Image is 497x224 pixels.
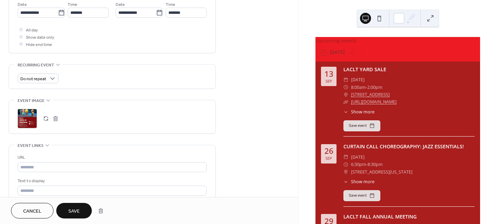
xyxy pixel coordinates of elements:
[18,1,27,8] span: Date
[366,161,368,168] span: -
[343,109,374,115] button: ​Show more
[343,66,386,73] a: LACLT YARD SALE
[351,99,397,105] a: [URL][DOMAIN_NAME]
[166,1,175,8] span: Time
[23,208,41,215] span: Cancel
[351,91,390,98] a: [STREET_ADDRESS]
[343,213,475,221] div: LACLT FALL ANNUAL MEETING
[368,161,383,168] span: 8:30pm
[18,154,205,161] div: URL
[343,179,348,185] div: ​
[343,179,374,185] button: ​Show more
[351,84,366,91] span: 8:00am
[56,203,92,218] button: Save
[343,91,348,98] div: ​
[343,109,348,115] div: ​
[343,161,348,168] div: ​
[351,161,366,168] span: 6:30pm
[343,190,380,201] button: Save event
[68,1,77,8] span: Time
[366,84,367,91] span: -
[343,98,348,105] div: ​
[315,37,480,45] div: Upcoming events
[18,142,43,149] span: Event links
[343,168,348,176] div: ​
[18,97,45,104] span: Event image
[324,70,333,78] div: 13
[351,168,412,176] span: [STREET_ADDRESS][US_STATE]
[343,76,348,83] div: ​
[18,62,54,69] span: Recurring event
[325,156,332,160] div: Sep
[68,208,80,215] span: Save
[18,109,37,128] div: ;
[325,79,332,83] div: Sep
[26,41,52,48] span: Hide end time
[18,177,205,185] div: Text to display
[367,84,382,91] span: 2:00pm
[26,34,54,41] span: Show date only
[11,203,53,218] button: Cancel
[26,27,38,34] span: All day
[116,1,125,8] span: Date
[351,76,364,83] span: [DATE]
[324,147,333,155] div: 26
[343,143,475,150] div: CURTAIN CALL CHOREOGRAPHY: JAZZ ESSENTIALS!
[343,153,348,161] div: ​
[343,120,380,131] button: Save event
[343,84,348,91] div: ​
[351,109,374,115] span: Show more
[351,153,364,161] span: [DATE]
[20,75,46,83] span: Do not repeat
[351,179,374,185] span: Show more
